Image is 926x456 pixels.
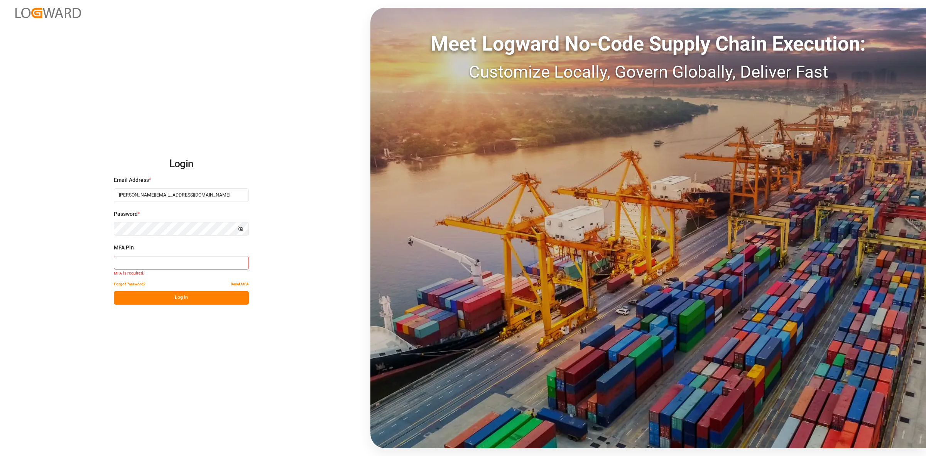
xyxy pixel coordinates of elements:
button: Reset MFA [231,278,249,291]
img: Logward_new_orange.png [15,8,81,18]
div: Meet Logward No-Code Supply Chain Execution: [370,29,926,59]
span: MFA Pin [114,244,134,252]
span: Email Address [114,176,149,184]
button: Log In [114,291,249,305]
small: MFA is required. [114,271,249,278]
button: Forgot Password? [114,278,145,291]
div: Customize Locally, Govern Globally, Deliver Fast [370,59,926,85]
input: Enter your email [114,188,249,202]
h2: Login [114,152,249,176]
span: Password [114,210,138,218]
